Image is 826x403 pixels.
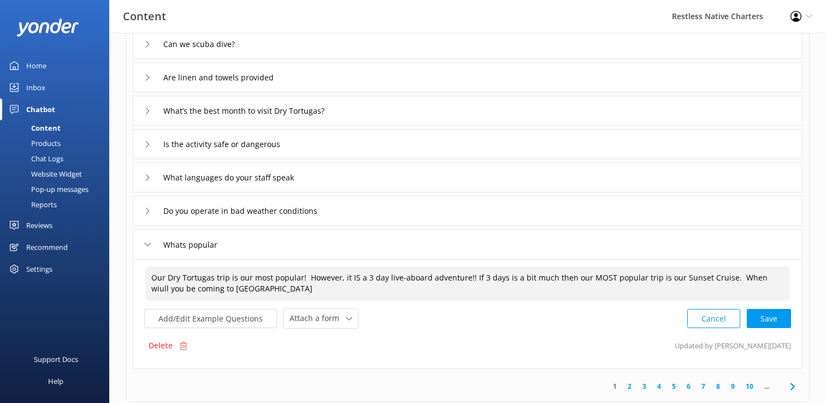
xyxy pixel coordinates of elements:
[34,348,78,370] div: Support Docs
[666,381,681,392] a: 5
[290,312,346,324] span: Attach a form
[26,55,46,77] div: Home
[145,266,790,301] textarea: Our Dry Tortugas trip is our most popular! However, it IS a 3 day live-aboard adventure!! If 3 da...
[26,214,52,236] div: Reviews
[675,335,791,356] p: Updated by [PERSON_NAME] [DATE]
[622,381,637,392] a: 2
[607,381,622,392] a: 1
[7,120,109,136] a: Content
[740,381,759,392] a: 10
[696,381,711,392] a: 7
[759,381,775,392] span: ...
[26,236,68,258] div: Recommend
[7,120,61,136] div: Content
[7,151,63,166] div: Chat Logs
[26,98,55,120] div: Chatbot
[48,370,63,392] div: Help
[7,136,61,151] div: Products
[26,258,52,280] div: Settings
[16,19,79,37] img: yonder-white-logo.png
[26,77,45,98] div: Inbox
[7,136,109,151] a: Products
[7,182,109,197] a: Pop-up messages
[7,166,109,182] a: Website Widget
[149,340,173,352] p: Delete
[725,381,740,392] a: 9
[7,151,109,166] a: Chat Logs
[681,381,696,392] a: 6
[687,309,740,328] button: Cancel
[7,182,88,197] div: Pop-up messages
[637,381,652,392] a: 3
[144,309,277,328] button: Add/Edit Example Questions
[747,309,791,328] button: Save
[7,166,82,182] div: Website Widget
[7,197,109,212] a: Reports
[123,8,166,25] h3: Content
[652,381,666,392] a: 4
[711,381,725,392] a: 8
[7,197,57,212] div: Reports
